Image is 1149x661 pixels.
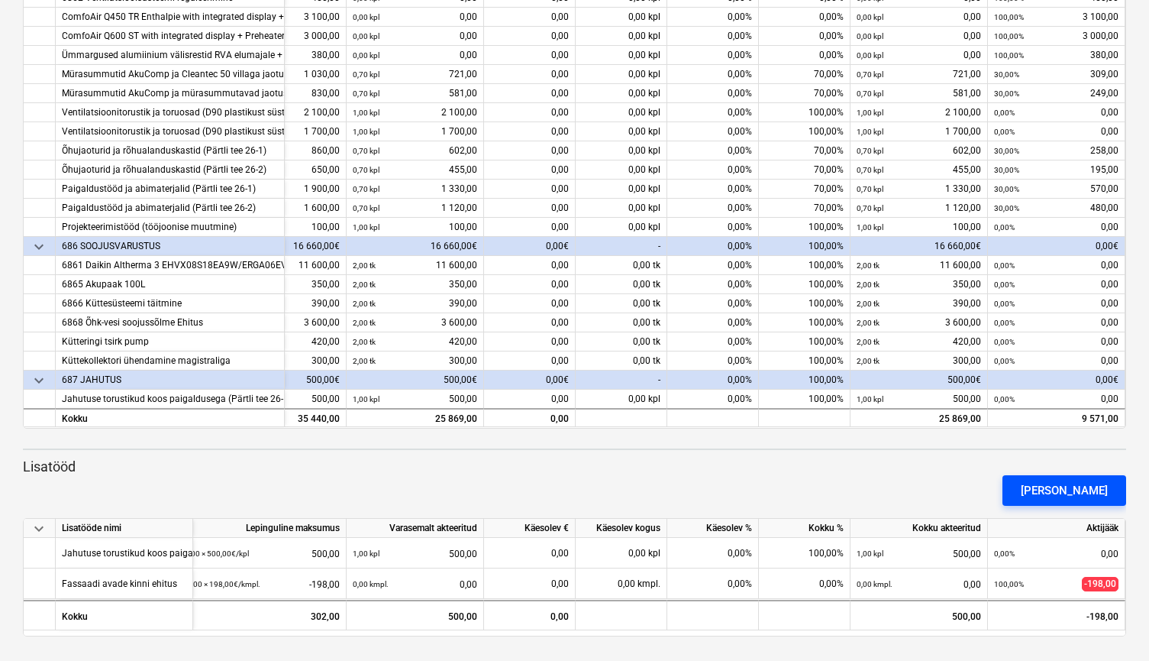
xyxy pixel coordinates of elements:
div: 0,00 kpl [576,103,667,122]
small: 1,00 kpl [857,223,883,232]
div: 6868 Õhk-vesi soojussõlme Ehitus [62,313,278,332]
div: 0,00 [484,8,576,27]
div: 0,00€ [988,237,1125,256]
small: 30,00% [994,166,1019,174]
div: Kokku % [759,519,850,538]
div: 0,00 kpl [576,27,667,46]
small: 2,00 tk [857,261,880,270]
div: 1 120,00 [857,199,981,218]
small: 0,70 kpl [353,147,379,155]
div: 0,00 kpl [576,84,667,103]
div: 0,00% [667,313,759,332]
div: 0,00% [667,27,759,46]
div: 570,00 [994,180,1118,199]
small: 1,00 kpl [857,395,883,403]
div: 0,00 [490,538,569,569]
div: 25 869,00 [850,409,988,428]
div: 0,00 kpl [576,46,667,65]
div: 249,00 [994,84,1118,103]
div: 0,00% [759,46,850,65]
div: 0,00% [667,332,759,352]
small: 0,70 kpl [353,185,379,193]
div: 0,00 [994,218,1118,237]
small: 0,00% [994,338,1015,346]
small: 0,70 kpl [353,166,379,174]
div: 0,00 tk [576,313,667,332]
div: 3 600,00 [857,313,981,332]
div: 100,00% [759,371,850,390]
small: 0,70 kpl [857,89,883,98]
div: ComfoAir Q450 TR Enthalpie with integrated display + Preheater ComfoAir Q (koos niiskustagastuseg... [62,8,278,27]
div: 0,00 tk [576,332,667,352]
div: 0,00 kpl [576,141,667,160]
div: 0,00 [353,27,477,46]
small: 30,00% [994,204,1019,212]
div: 100,00% [759,122,850,141]
div: 1 700,00 [353,122,477,141]
small: 100,00% [994,32,1024,41]
small: 100,00% [994,13,1024,21]
div: ComfoAir Q600 ST with integrated display + Preheater ComfoAir Q ([PERSON_NAME] niiskustagastuseta... [62,27,278,46]
small: 1,00 kpl [857,549,883,558]
div: 500,00€ [850,371,988,390]
small: 2,00 tk [857,357,880,365]
small: 2,00 tk [353,338,376,346]
div: 0,00 [484,600,576,630]
div: 2 100,00 [857,103,981,122]
div: 6865 Akupaak 100L [62,275,278,294]
div: Õhujaoturid ja rõhualanduskastid (Pärtli tee 26-1) [62,141,278,160]
div: 0,00 [484,160,576,180]
small: 0,70 kpl [857,166,883,174]
div: Lisatööde nimi [56,519,193,538]
div: Käesolev kogus [576,519,667,538]
div: 721,00 [353,65,477,84]
div: 602,00 [857,141,981,160]
div: 0,00% [759,8,850,27]
small: 2,00 tk [857,319,880,327]
div: 0,00 tk [576,275,667,294]
small: 1,00 kpl [353,549,379,558]
div: 70,00% [759,160,850,180]
div: 0,00 [484,27,576,46]
div: 100,00% [759,538,850,569]
div: Jahutuse torustikud koos paigaldusega (Pärtli tee 26-2) [62,538,292,568]
div: 0,00 tk [576,352,667,371]
p: Lisatööd [23,458,1126,476]
div: 16 660,00€ [850,237,988,256]
div: 0,00% [667,65,759,84]
div: Küttekollektori ühendamine magistraliga [62,352,278,371]
div: 100,00% [759,313,850,332]
div: 70,00% [759,65,850,84]
div: 500,00 [347,600,484,630]
div: 1 330,00 [353,180,477,199]
div: 0,00€ [484,237,576,256]
div: Õhujaoturid ja rõhualanduskastid (Pärtli tee 26-2) [62,160,278,180]
div: 0,00 kpl [576,122,667,141]
div: 500,00 [850,600,988,630]
div: Käesolev % [667,519,759,538]
div: - [576,237,667,256]
small: 30,00% [994,70,1019,79]
small: 2,00 tk [857,300,880,308]
div: 0,00 [484,122,576,141]
div: 0,00 [994,352,1118,371]
div: Projekteerimistööd (tööjoonise muutmine) [62,218,278,237]
div: 1 120,00 [353,199,477,218]
small: 0,70 kpl [857,147,883,155]
div: Käesolev € [484,519,576,538]
div: 100,00% [759,275,850,294]
div: 100,00% [759,294,850,313]
div: Mürasummutid AkuComp ja mürasummutavad jaotuskastid CW-S (Pärtli tee 26-2) [62,84,278,103]
small: 0,70 kpl [857,185,883,193]
div: 0,00 [353,569,477,600]
div: 0,00 kpl [576,218,667,237]
div: 0,00 kpl [576,65,667,84]
div: Mürasummutid AkuComp ja Cleantec 50 villaga jaotuskastid (Pärtli tee 26-1) [62,65,278,84]
div: 0,00% [667,103,759,122]
small: 1,00 kpl [353,223,379,232]
div: 602,00 [353,141,477,160]
div: 0,00% [759,27,850,46]
div: 0,00 [484,409,576,428]
div: 0,00% [667,371,759,390]
div: Kütteringi tsirk pump [62,332,278,352]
